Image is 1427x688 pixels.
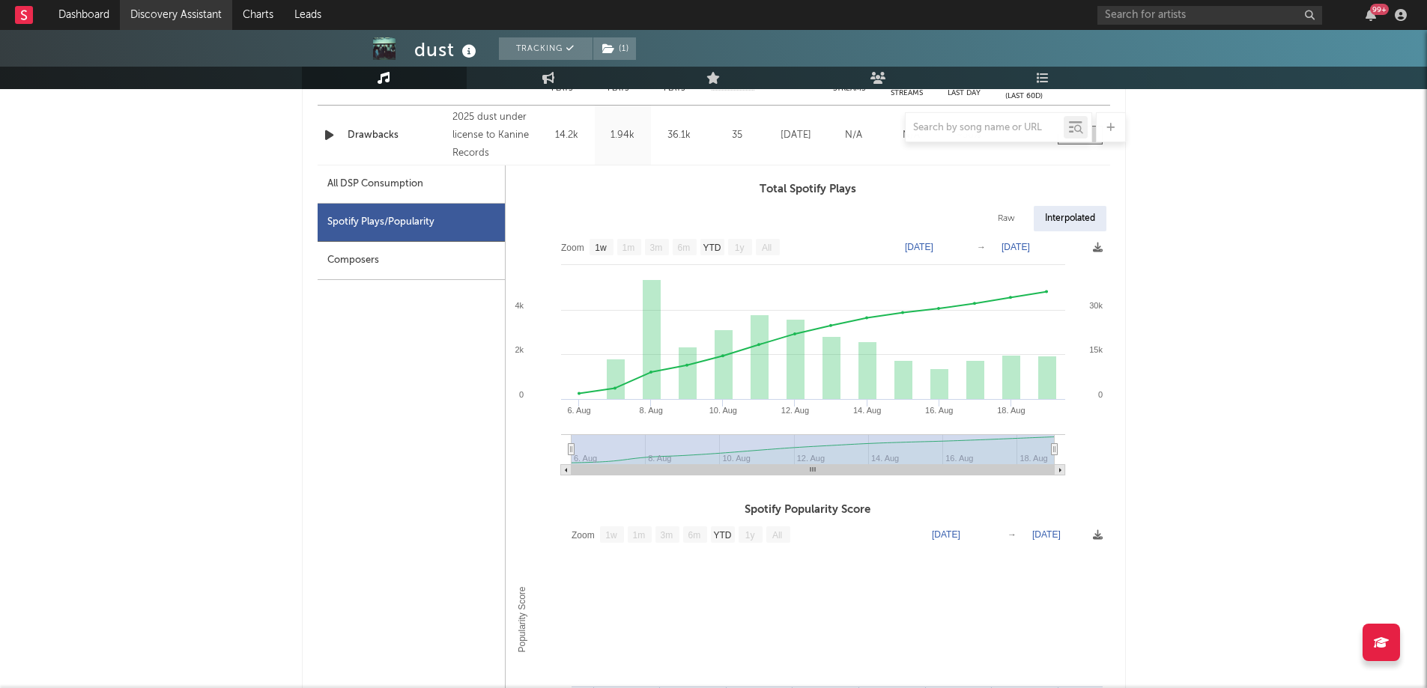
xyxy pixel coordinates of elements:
[987,206,1026,231] div: Raw
[905,242,933,252] text: [DATE]
[632,530,645,541] text: 1m
[499,37,593,60] button: Tracking
[688,530,700,541] text: 6m
[745,530,754,541] text: 1y
[1366,9,1376,21] button: 99+
[677,243,690,253] text: 6m
[506,180,1110,198] h3: Total Spotify Plays
[772,530,781,541] text: All
[1097,390,1102,399] text: 0
[649,243,662,253] text: 3m
[713,530,731,541] text: YTD
[593,37,636,60] button: (1)
[1008,529,1017,540] text: →
[1097,6,1322,25] input: Search for artists
[517,586,527,652] text: Popularity Score
[414,37,480,62] div: dust
[561,243,584,253] text: Zoom
[1089,301,1103,310] text: 30k
[595,243,607,253] text: 1w
[1370,4,1389,15] div: 99 +
[997,406,1025,415] text: 18. Aug
[318,242,505,280] div: Composers
[593,37,637,60] span: ( 1 )
[639,406,662,415] text: 8. Aug
[703,243,721,253] text: YTD
[605,530,617,541] text: 1w
[977,242,986,252] text: →
[518,390,523,399] text: 0
[1034,206,1106,231] div: Interpolated
[709,406,736,415] text: 10. Aug
[572,530,595,541] text: Zoom
[925,406,953,415] text: 16. Aug
[906,122,1064,134] input: Search by song name or URL
[515,345,524,354] text: 2k
[1089,345,1103,354] text: 15k
[852,406,880,415] text: 14. Aug
[932,529,960,540] text: [DATE]
[761,243,771,253] text: All
[734,243,744,253] text: 1y
[622,243,634,253] text: 1m
[660,530,673,541] text: 3m
[781,406,808,415] text: 12. Aug
[1032,529,1061,540] text: [DATE]
[452,109,534,162] div: 2025 dust under license to Kanine Records
[515,301,524,310] text: 4k
[506,501,1110,519] h3: Spotify Popularity Score
[567,406,590,415] text: 6. Aug
[318,204,505,242] div: Spotify Plays/Popularity
[1002,242,1030,252] text: [DATE]
[327,175,423,193] div: All DSP Consumption
[318,165,505,204] div: All DSP Consumption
